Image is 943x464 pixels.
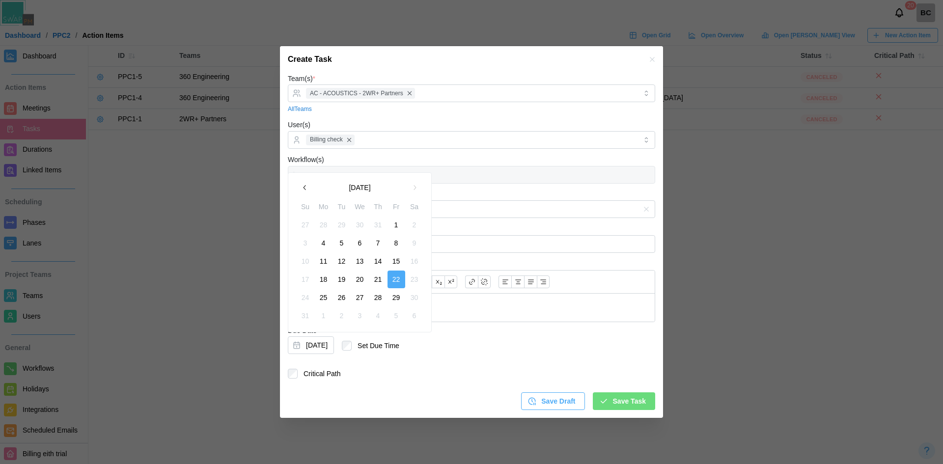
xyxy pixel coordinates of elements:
button: 15 August 2025 [388,252,405,270]
button: 30 July 2025 [351,216,369,234]
th: Fr [387,201,405,216]
button: 8 August 2025 [388,234,405,252]
button: 3 September 2025 [351,307,369,325]
button: 10 August 2025 [297,252,314,270]
button: 25 August 2025 [315,289,333,306]
button: 12 August 2025 [333,252,351,270]
button: 27 July 2025 [297,216,314,234]
button: 22 August 2025 [388,271,405,288]
button: 9 August 2025 [406,234,423,252]
th: Tu [333,201,351,216]
button: 7 August 2025 [369,234,387,252]
button: 16 August 2025 [406,252,423,270]
button: 23 August 2025 [406,271,423,288]
button: 30 August 2025 [406,289,423,306]
label: User(s) [288,120,310,131]
label: Workflow(s) [288,155,324,165]
button: Align text: left [499,275,511,288]
button: 2 September 2025 [333,307,351,325]
button: 1 September 2025 [315,307,333,325]
button: 21 August 2025 [369,271,387,288]
button: 6 August 2025 [351,234,369,252]
button: Remove link [478,275,491,288]
button: Superscript [444,275,457,288]
span: Billing check [310,135,343,144]
button: 19 August 2025 [333,271,351,288]
button: Align text: justify [524,275,537,288]
button: 18 August 2025 [315,271,333,288]
button: 2 August 2025 [406,216,423,234]
button: 6 September 2025 [406,307,423,325]
button: 26 August 2025 [333,289,351,306]
button: Link [465,275,478,288]
th: Th [369,201,387,216]
button: 29 August 2025 [388,289,405,306]
button: 17 August 2025 [297,271,314,288]
button: 1 August 2025 [388,216,405,234]
th: We [351,201,369,216]
button: Subscript [432,275,444,288]
label: Critical Path [298,369,340,379]
h2: Create Task [288,55,332,63]
button: Aug 22, 2025 [288,336,334,354]
button: Align text: right [537,275,550,288]
a: All Teams [288,105,312,114]
button: 31 August 2025 [297,307,314,325]
label: Set Due Time [352,341,399,351]
span: AC - ACOUSTICS - 2WR+ Partners [310,89,403,98]
button: 11 August 2025 [315,252,333,270]
button: 20 August 2025 [351,271,369,288]
button: 5 August 2025 [333,234,351,252]
button: 24 August 2025 [297,289,314,306]
label: Team(s) [288,74,315,84]
th: Su [296,201,314,216]
button: 14 August 2025 [369,252,387,270]
th: Sa [405,201,423,216]
button: 3 August 2025 [297,234,314,252]
button: 13 August 2025 [351,252,369,270]
span: Save Task [613,393,646,409]
button: 4 September 2025 [369,307,387,325]
button: [DATE] [314,179,406,196]
th: Mo [314,201,333,216]
button: 27 August 2025 [351,289,369,306]
button: 31 July 2025 [369,216,387,234]
button: 5 September 2025 [388,307,405,325]
button: 28 August 2025 [369,289,387,306]
button: 28 July 2025 [315,216,333,234]
button: 29 July 2025 [333,216,351,234]
button: Align text: center [511,275,524,288]
span: Save Draft [541,393,575,409]
button: 4 August 2025 [315,234,333,252]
